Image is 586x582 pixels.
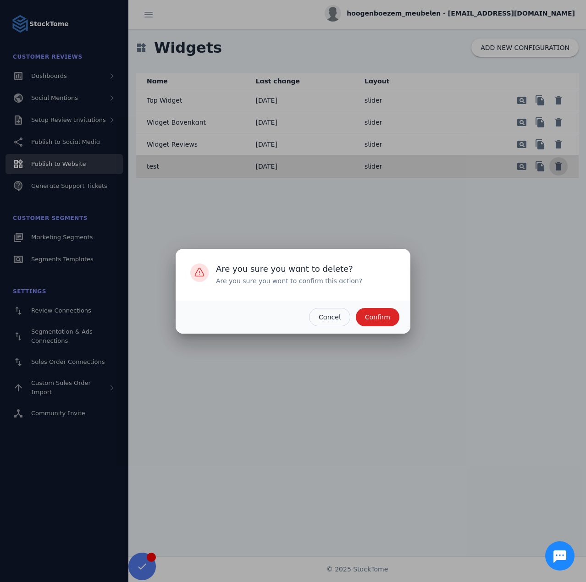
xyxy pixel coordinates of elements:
button: Confirm [356,308,399,326]
div: Are you sure you want to delete? [216,264,353,275]
button: Cancel [309,308,350,326]
span: Confirm [365,314,390,320]
span: Cancel [319,314,341,320]
div: Are you sure you want to confirm this action? [216,276,362,286]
